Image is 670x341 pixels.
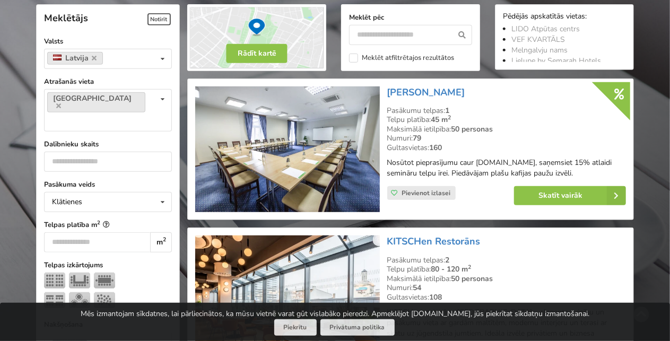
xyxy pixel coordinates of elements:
button: Piekrītu [274,319,317,336]
label: Telpas platība m [44,220,172,230]
img: Viesnīca | Rīga | Gertrude Hotel [195,86,379,213]
img: U-Veids [69,273,90,288]
sup: 2 [97,219,100,226]
strong: 50 personas [451,124,493,134]
div: Klātienes [52,198,82,206]
label: Dalībnieku skaits [44,139,172,150]
strong: 79 [413,133,422,143]
a: VEF KVARTĀLS [511,34,565,45]
label: Atrašanās vieta [44,76,172,87]
span: Pievienot izlasei [402,189,450,197]
sup: 2 [448,113,451,121]
a: [PERSON_NAME] [387,86,465,99]
label: Meklēt atfiltrētajos rezultātos [349,54,454,63]
strong: 160 [430,143,442,153]
label: Meklēt pēc [349,12,472,23]
strong: 1 [446,106,450,116]
div: Telpu platība: [387,265,626,274]
a: Privātuma politika [320,319,395,336]
label: Telpas izkārtojums [44,260,172,270]
sup: 2 [468,263,472,271]
a: Skatīt vairāk [514,186,626,205]
strong: 50 personas [451,274,493,284]
div: Maksimālā ietilpība: [387,125,626,134]
div: Gultasvietas: [387,293,626,302]
img: Bankets [69,292,90,308]
label: Valsts [44,36,172,47]
strong: 80 - 120 m [431,264,472,274]
strong: 45 m [431,115,451,125]
div: Pasākumu telpas: [387,256,626,265]
div: Pēdējās apskatītās vietas: [503,12,626,22]
div: Numuri: [387,283,626,293]
div: Numuri: [387,134,626,143]
button: Rādīt kartē [227,44,288,63]
a: LIDO Atpūtas centrs [511,24,580,34]
a: [GEOGRAPHIC_DATA] [47,92,145,112]
div: Gultasvietas: [387,143,626,153]
img: Rādīt kartē [187,4,326,71]
sup: 2 [163,235,166,243]
strong: 54 [413,283,422,293]
span: Notīrīt [147,13,171,25]
div: Maksimālā ietilpība: [387,274,626,284]
strong: 108 [430,292,442,302]
a: Latvija [47,52,103,65]
a: KITSCHen Restorāns [387,235,481,248]
span: Meklētājs [44,12,88,24]
img: Klase [44,292,65,308]
label: Pasākuma veids [44,179,172,190]
div: Telpu platība: [387,115,626,125]
a: Melngalvju nams [511,45,568,55]
img: Teātris [44,273,65,288]
p: Nosūtot pieprasījumu caur [DOMAIN_NAME], saņemsiet 15% atlaidi semināru telpu īrei. Piedāvājam pl... [387,158,626,179]
strong: 2 [446,255,450,265]
a: Lielupe by Semarah Hotels [511,56,601,66]
div: Pasākumu telpas: [387,106,626,116]
img: Pieņemšana [94,292,115,308]
img: Sapulce [94,273,115,288]
div: m [150,232,172,252]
